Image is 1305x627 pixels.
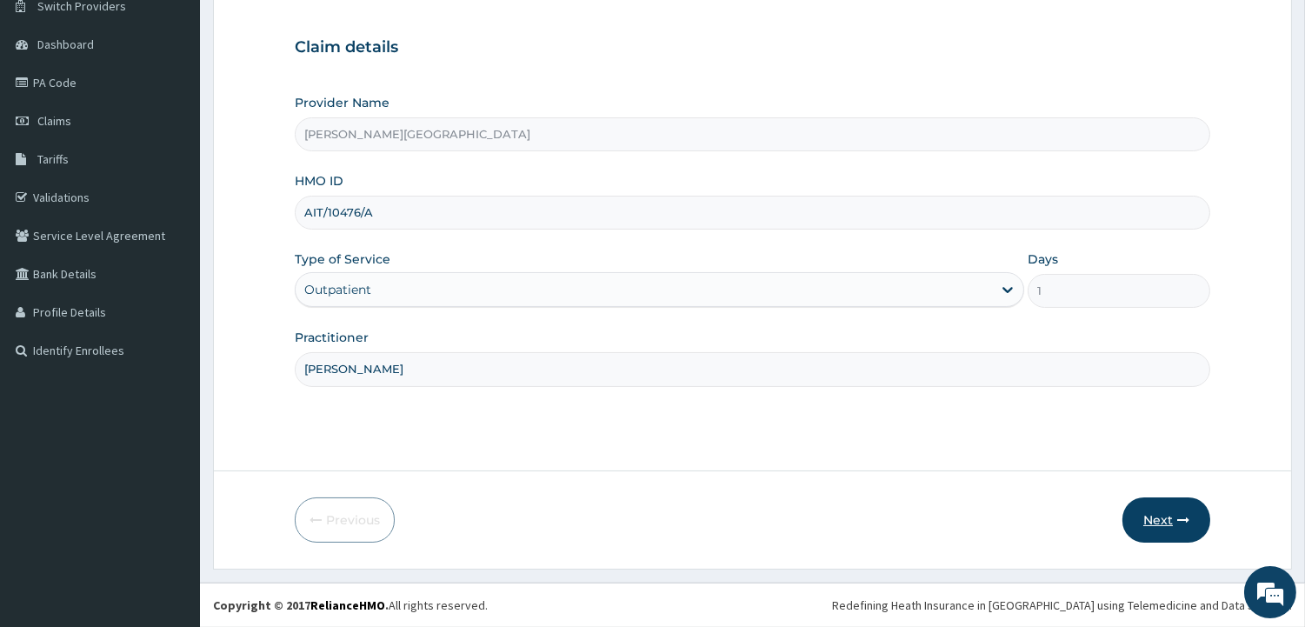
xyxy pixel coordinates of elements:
[213,597,389,613] strong: Copyright © 2017 .
[832,597,1292,614] div: Redefining Heath Insurance in [GEOGRAPHIC_DATA] using Telemedicine and Data Science!
[295,329,369,346] label: Practitioner
[200,583,1305,627] footer: All rights reserved.
[37,151,69,167] span: Tariffs
[32,87,70,130] img: d_794563401_company_1708531726252_794563401
[295,172,343,190] label: HMO ID
[295,497,395,543] button: Previous
[304,281,371,298] div: Outpatient
[295,38,1210,57] h3: Claim details
[37,113,71,129] span: Claims
[37,37,94,52] span: Dashboard
[285,9,327,50] div: Minimize live chat window
[295,352,1210,386] input: Enter Name
[1028,250,1058,268] label: Days
[90,97,292,120] div: Chat with us now
[9,431,331,492] textarea: Type your message and hit 'Enter'
[1122,497,1210,543] button: Next
[295,94,390,111] label: Provider Name
[101,197,240,373] span: We're online!
[295,250,390,268] label: Type of Service
[295,196,1210,230] input: Enter HMO ID
[310,597,385,613] a: RelianceHMO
